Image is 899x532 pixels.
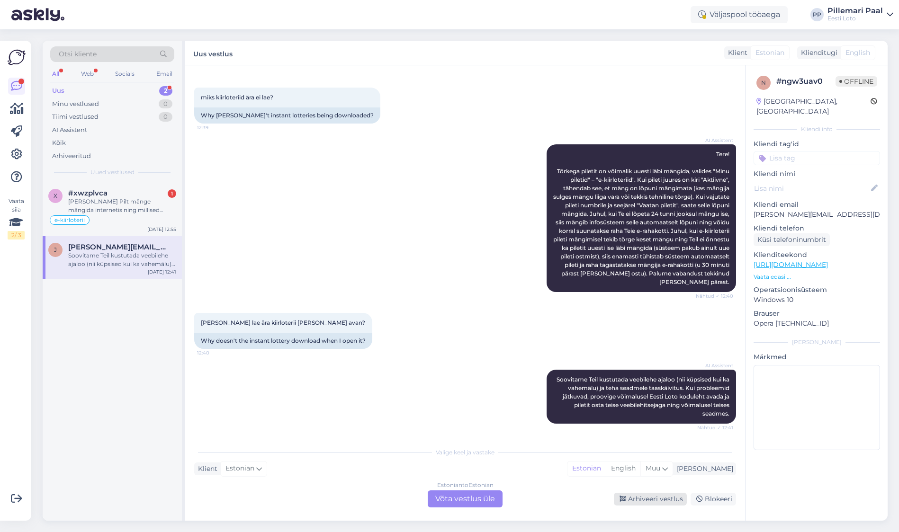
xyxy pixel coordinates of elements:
[697,424,733,431] span: Nähtud ✓ 12:41
[754,285,880,295] p: Operatsioonisüsteem
[168,189,176,198] div: 1
[557,376,731,417] span: Soovitame Teil kustutada veebilehe ajaloo (nii küpsised kui ka vahemälu) ja teha seadmele taaskäi...
[754,273,880,281] p: Vaata edasi ...
[754,223,880,233] p: Kliendi telefon
[148,268,176,275] div: [DATE] 12:41
[68,197,176,214] div: [PERSON_NAME] Pilt mänge mängida internetis ning millised [PERSON_NAME] töötavad
[8,197,25,239] div: Vaata siia
[68,189,108,197] span: #xwzplvca
[827,15,883,22] div: Eesti Loto
[437,481,494,489] div: Estonian to Estonian
[797,48,837,58] div: Klienditugi
[194,464,217,474] div: Klient
[197,124,233,131] span: 12:39
[673,464,733,474] div: [PERSON_NAME]
[197,349,233,356] span: 12:40
[201,94,273,101] span: miks kiirloteriid ära ei lae?
[754,260,828,269] a: [URL][DOMAIN_NAME]
[827,7,883,15] div: Pillemari Paal
[50,68,61,80] div: All
[54,192,57,199] span: x
[761,79,766,86] span: n
[194,107,380,124] div: Why [PERSON_NAME]'t instant lotteries being downloaded?
[8,48,26,66] img: Askly Logo
[52,138,66,148] div: Kõik
[68,251,176,268] div: Soovitame Teil kustutada veebilehe ajaloo (nii küpsised kui ka vahemälu) ja teha seadmele taaskäi...
[776,76,836,87] div: # ngw3uav0
[724,48,747,58] div: Klient
[754,125,880,133] div: Kliendi info
[810,8,824,21] div: PP
[52,112,99,122] div: Tiimi vestlused
[696,293,733,300] span: Nähtud ✓ 12:40
[606,461,640,476] div: English
[54,246,57,253] span: j
[159,112,172,122] div: 0
[159,86,172,96] div: 2
[646,464,660,472] span: Muu
[52,86,64,96] div: Uus
[754,233,830,246] div: Küsi telefoninumbrit
[54,217,85,223] span: e-kiirloterii
[154,68,174,80] div: Email
[113,68,136,80] div: Socials
[159,99,172,109] div: 0
[614,493,687,505] div: Arhiveeri vestlus
[52,125,87,135] div: AI Assistent
[194,333,372,349] div: Why doesn't the instant lottery download when I open it?
[59,49,97,59] span: Otsi kliente
[754,250,880,260] p: Klienditeekond
[194,448,736,457] div: Valige keel ja vastake
[698,362,733,369] span: AI Assistent
[756,97,871,116] div: [GEOGRAPHIC_DATA], [GEOGRAPHIC_DATA]
[567,461,606,476] div: Estonian
[836,76,877,87] span: Offline
[754,319,880,328] p: Opera [TECHNICAL_ID]
[79,68,96,80] div: Web
[827,7,893,22] a: Pillemari PaalEesti Loto
[754,352,880,362] p: Märkmed
[754,151,880,165] input: Lisa tag
[754,295,880,305] p: Windows 10
[147,226,176,233] div: [DATE] 12:55
[52,151,91,161] div: Arhiveeritud
[754,200,880,210] p: Kliendi email
[754,309,880,319] p: Brauser
[691,6,788,23] div: Väljaspool tööaega
[225,463,254,474] span: Estonian
[754,210,880,220] p: [PERSON_NAME][EMAIL_ADDRESS][DOMAIN_NAME]
[698,137,733,144] span: AI Assistent
[754,338,880,346] div: [PERSON_NAME]
[754,183,869,194] input: Lisa nimi
[754,139,880,149] p: Kliendi tag'id
[754,169,880,179] p: Kliendi nimi
[755,48,784,58] span: Estonian
[68,243,167,251] span: jarno.suitsev.004@gmail.com
[845,48,870,58] span: English
[428,490,503,507] div: Võta vestlus üle
[90,168,135,177] span: Uued vestlused
[201,319,365,326] span: [PERSON_NAME] lae ära kiirloterii [PERSON_NAME] avan?
[193,46,233,59] label: Uus vestlus
[691,493,736,505] div: Blokeeri
[8,231,25,239] div: 2 / 3
[52,99,99,109] div: Minu vestlused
